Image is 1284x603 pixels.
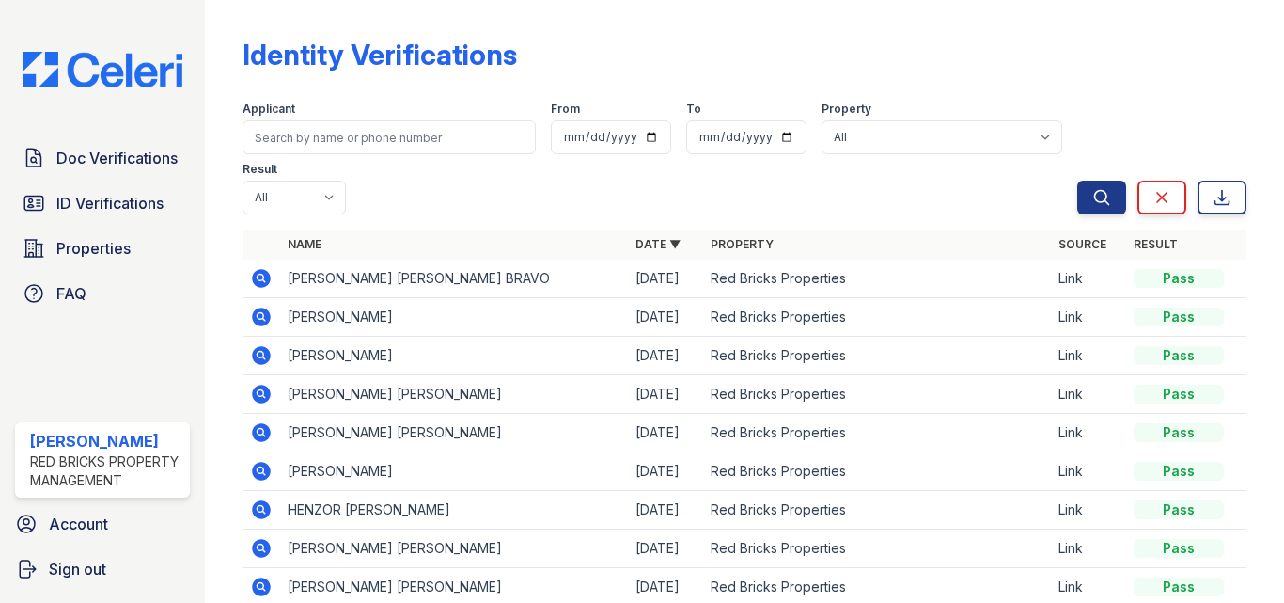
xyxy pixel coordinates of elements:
[15,275,190,312] a: FAQ
[1051,491,1126,530] td: Link
[1134,385,1224,404] div: Pass
[628,375,703,414] td: [DATE]
[703,337,1051,375] td: Red Bricks Properties
[280,298,628,337] td: [PERSON_NAME]
[15,139,190,177] a: Doc Verifications
[56,192,164,214] span: ID Verifications
[703,260,1051,298] td: Red Bricks Properties
[1051,530,1126,568] td: Link
[628,337,703,375] td: [DATE]
[703,375,1051,414] td: Red Bricks Properties
[1058,237,1106,251] a: Source
[1051,414,1126,452] td: Link
[280,530,628,568] td: [PERSON_NAME] [PERSON_NAME]
[1134,346,1224,365] div: Pass
[1134,578,1224,596] div: Pass
[280,414,628,452] td: [PERSON_NAME] [PERSON_NAME]
[635,237,681,251] a: Date ▼
[628,298,703,337] td: [DATE]
[822,102,871,117] label: Property
[1134,308,1224,326] div: Pass
[243,102,295,117] label: Applicant
[8,550,197,588] a: Sign out
[1051,337,1126,375] td: Link
[243,120,536,154] input: Search by name or phone number
[628,491,703,530] td: [DATE]
[49,558,106,580] span: Sign out
[243,162,277,177] label: Result
[628,530,703,568] td: [DATE]
[628,414,703,452] td: [DATE]
[15,230,190,267] a: Properties
[1051,260,1126,298] td: Link
[280,452,628,491] td: [PERSON_NAME]
[686,102,701,117] label: To
[56,147,178,169] span: Doc Verifications
[703,298,1051,337] td: Red Bricks Properties
[8,505,197,543] a: Account
[243,38,517,71] div: Identity Verifications
[628,452,703,491] td: [DATE]
[628,260,703,298] td: [DATE]
[703,530,1051,568] td: Red Bricks Properties
[1134,269,1224,288] div: Pass
[15,184,190,222] a: ID Verifications
[1134,500,1224,519] div: Pass
[1134,539,1224,558] div: Pass
[280,375,628,414] td: [PERSON_NAME] [PERSON_NAME]
[703,491,1051,530] td: Red Bricks Properties
[1134,462,1224,481] div: Pass
[280,260,628,298] td: [PERSON_NAME] [PERSON_NAME] BRAVO
[56,237,131,260] span: Properties
[1051,452,1126,491] td: Link
[551,102,580,117] label: From
[8,52,197,87] img: CE_Logo_Blue-a8612792a0a2168367f1c8372b55b34899dd931a85d93a1a3d3e32e68fde9ad4.png
[703,414,1051,452] td: Red Bricks Properties
[1051,375,1126,414] td: Link
[49,513,108,535] span: Account
[30,452,182,490] div: Red Bricks Property Management
[288,237,321,251] a: Name
[1134,237,1178,251] a: Result
[56,282,86,305] span: FAQ
[280,491,628,530] td: HENZOR [PERSON_NAME]
[711,237,774,251] a: Property
[280,337,628,375] td: [PERSON_NAME]
[1134,423,1224,442] div: Pass
[703,452,1051,491] td: Red Bricks Properties
[30,430,182,452] div: [PERSON_NAME]
[1051,298,1126,337] td: Link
